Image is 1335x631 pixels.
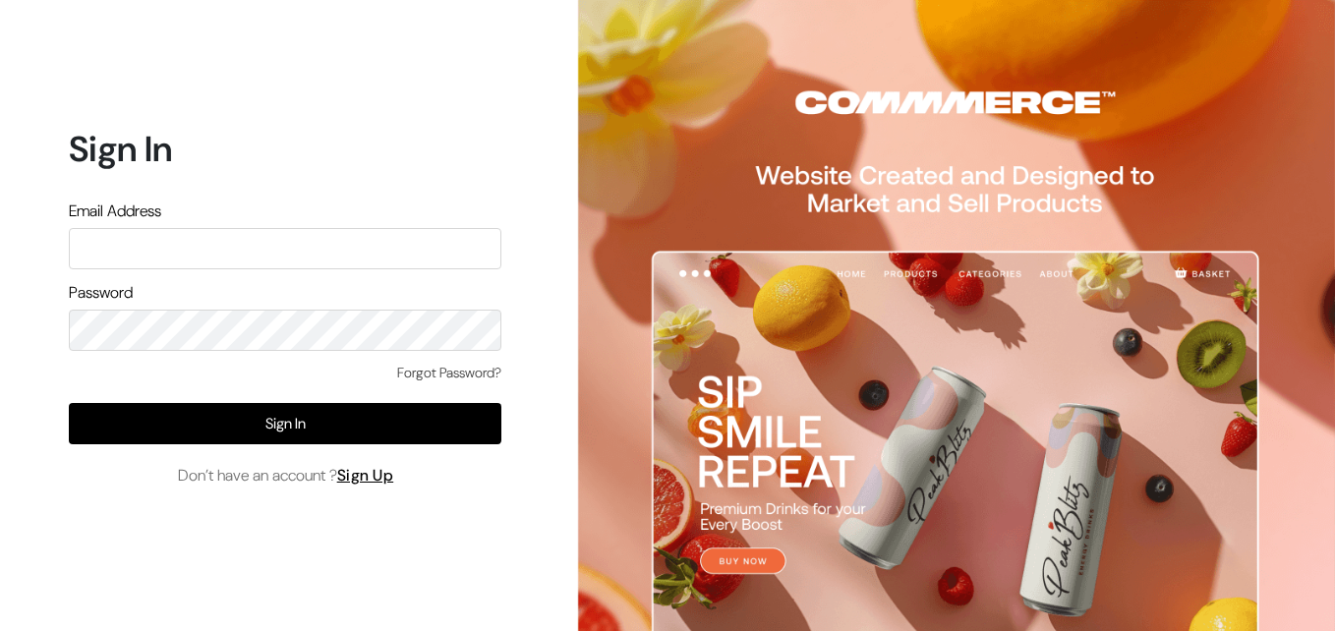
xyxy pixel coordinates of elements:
span: Don’t have an account ? [178,464,394,488]
a: Sign Up [337,465,394,486]
h1: Sign In [69,128,501,170]
label: Email Address [69,200,161,223]
a: Forgot Password? [397,363,501,383]
button: Sign In [69,403,501,444]
label: Password [69,281,133,305]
